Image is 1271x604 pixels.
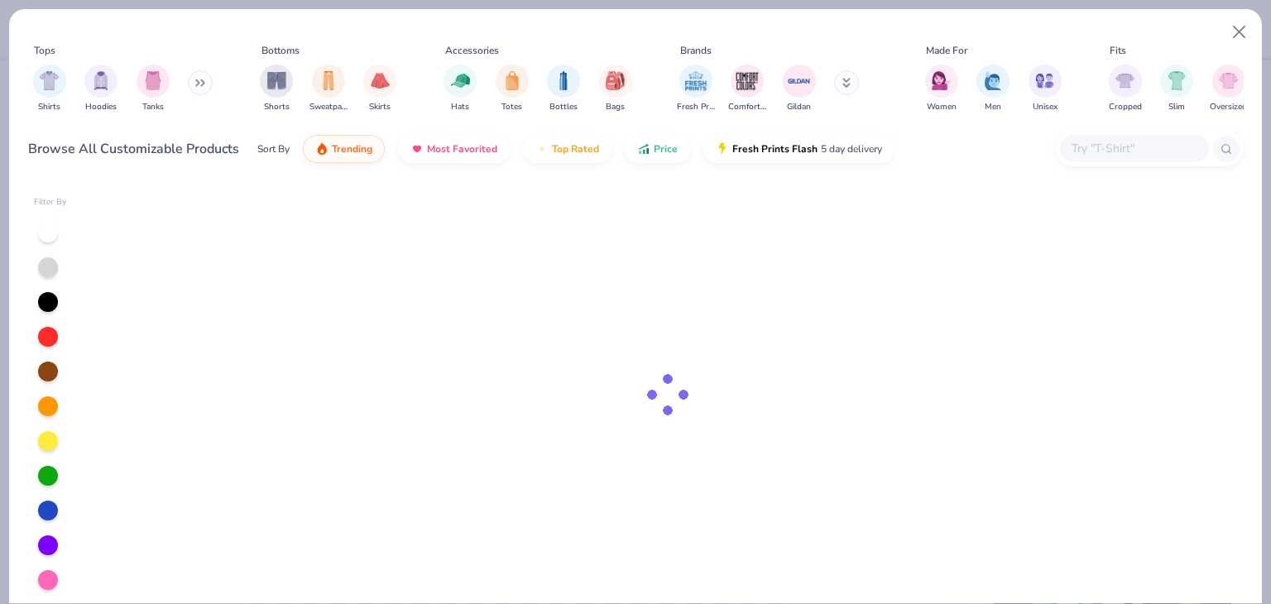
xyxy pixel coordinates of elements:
[735,69,760,93] img: Comfort Colors Image
[410,142,424,156] img: most_fav.gif
[728,65,766,113] button: filter button
[267,71,286,90] img: Shorts Image
[1115,71,1134,90] img: Cropped Image
[783,65,816,113] div: filter for Gildan
[552,142,599,156] span: Top Rated
[554,71,573,90] img: Bottles Image
[427,142,497,156] span: Most Favorited
[260,65,293,113] div: filter for Shorts
[535,142,549,156] img: TopRated.gif
[976,65,1010,113] div: filter for Men
[38,101,60,113] span: Shirts
[332,142,372,156] span: Trending
[728,101,766,113] span: Comfort Colors
[677,65,715,113] div: filter for Fresh Prints
[363,65,396,113] div: filter for Skirts
[1029,65,1062,113] div: filter for Unisex
[728,65,766,113] div: filter for Comfort Colors
[925,65,958,113] div: filter for Women
[1109,65,1142,113] div: filter for Cropped
[1109,101,1142,113] span: Cropped
[1210,65,1247,113] div: filter for Oversized
[932,71,951,90] img: Women Image
[84,65,118,113] div: filter for Hoodies
[503,71,521,90] img: Totes Image
[1029,65,1062,113] button: filter button
[606,71,624,90] img: Bags Image
[783,65,816,113] button: filter button
[398,135,510,163] button: Most Favorited
[1168,71,1186,90] img: Slim Image
[309,101,348,113] span: Sweatpants
[1070,139,1197,158] input: Try "T-Shirt"
[444,65,477,113] button: filter button
[40,71,59,90] img: Shirts Image
[137,65,170,113] button: filter button
[92,71,110,90] img: Hoodies Image
[309,65,348,113] div: filter for Sweatpants
[444,65,477,113] div: filter for Hats
[257,141,290,156] div: Sort By
[33,65,66,113] button: filter button
[264,101,290,113] span: Shorts
[677,101,715,113] span: Fresh Prints
[976,65,1010,113] button: filter button
[1160,65,1193,113] button: filter button
[683,69,708,93] img: Fresh Prints Image
[34,196,67,209] div: Filter By
[84,65,118,113] button: filter button
[927,101,957,113] span: Women
[260,65,293,113] button: filter button
[369,101,391,113] span: Skirts
[787,69,812,93] img: Gildan Image
[599,65,632,113] div: filter for Bags
[451,101,469,113] span: Hats
[654,142,678,156] span: Price
[1219,71,1238,90] img: Oversized Image
[1110,43,1126,58] div: Fits
[547,65,580,113] div: filter for Bottles
[732,142,818,156] span: Fresh Prints Flash
[451,71,470,90] img: Hats Image
[33,65,66,113] div: filter for Shirts
[137,65,170,113] div: filter for Tanks
[445,43,499,58] div: Accessories
[926,43,967,58] div: Made For
[1035,71,1054,90] img: Unisex Image
[985,101,1001,113] span: Men
[625,135,690,163] button: Price
[34,43,55,58] div: Tops
[547,65,580,113] button: filter button
[599,65,632,113] button: filter button
[144,71,162,90] img: Tanks Image
[496,65,529,113] button: filter button
[523,135,612,163] button: Top Rated
[28,139,239,159] div: Browse All Customizable Products
[142,101,164,113] span: Tanks
[1168,101,1185,113] span: Slim
[680,43,712,58] div: Brands
[371,71,390,90] img: Skirts Image
[925,65,958,113] button: filter button
[85,101,117,113] span: Hoodies
[677,65,715,113] button: filter button
[549,101,578,113] span: Bottles
[309,65,348,113] button: filter button
[315,142,329,156] img: trending.gif
[303,135,385,163] button: Trending
[984,71,1002,90] img: Men Image
[703,135,894,163] button: Fresh Prints Flash5 day delivery
[1210,65,1247,113] button: filter button
[716,142,729,156] img: flash.gif
[1109,65,1142,113] button: filter button
[787,101,811,113] span: Gildan
[261,43,300,58] div: Bottoms
[363,65,396,113] button: filter button
[606,101,625,113] span: Bags
[1224,17,1255,48] button: Close
[319,71,338,90] img: Sweatpants Image
[1160,65,1193,113] div: filter for Slim
[1210,101,1247,113] span: Oversized
[496,65,529,113] div: filter for Totes
[1033,101,1058,113] span: Unisex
